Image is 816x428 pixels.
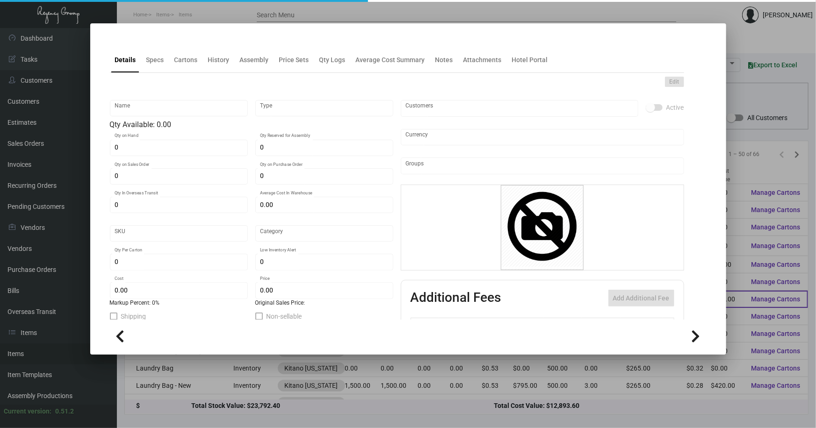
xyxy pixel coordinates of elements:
[356,55,425,65] div: Average Cost Summary
[405,105,633,112] input: Add new..
[439,318,544,335] th: Type
[670,78,679,86] span: Edit
[110,119,393,130] div: Qty Available: 0.00
[665,77,684,87] button: Edit
[613,294,670,302] span: Add Additional Fee
[608,290,674,307] button: Add Additional Fee
[405,162,679,170] input: Add new..
[279,55,309,65] div: Price Sets
[512,55,548,65] div: Hotel Portal
[4,407,51,416] div: Current version:
[208,55,230,65] div: History
[666,102,684,113] span: Active
[435,55,453,65] div: Notes
[240,55,269,65] div: Assembly
[121,311,146,322] span: Shipping
[544,318,582,335] th: Cost
[115,55,136,65] div: Details
[146,55,164,65] div: Specs
[267,311,302,322] span: Non-sellable
[582,318,621,335] th: Price
[463,55,502,65] div: Attachments
[621,318,663,335] th: Price type
[174,55,198,65] div: Cartons
[55,407,74,416] div: 0.51.2
[319,55,346,65] div: Qty Logs
[411,318,439,335] th: Active
[411,290,501,307] h2: Additional Fees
